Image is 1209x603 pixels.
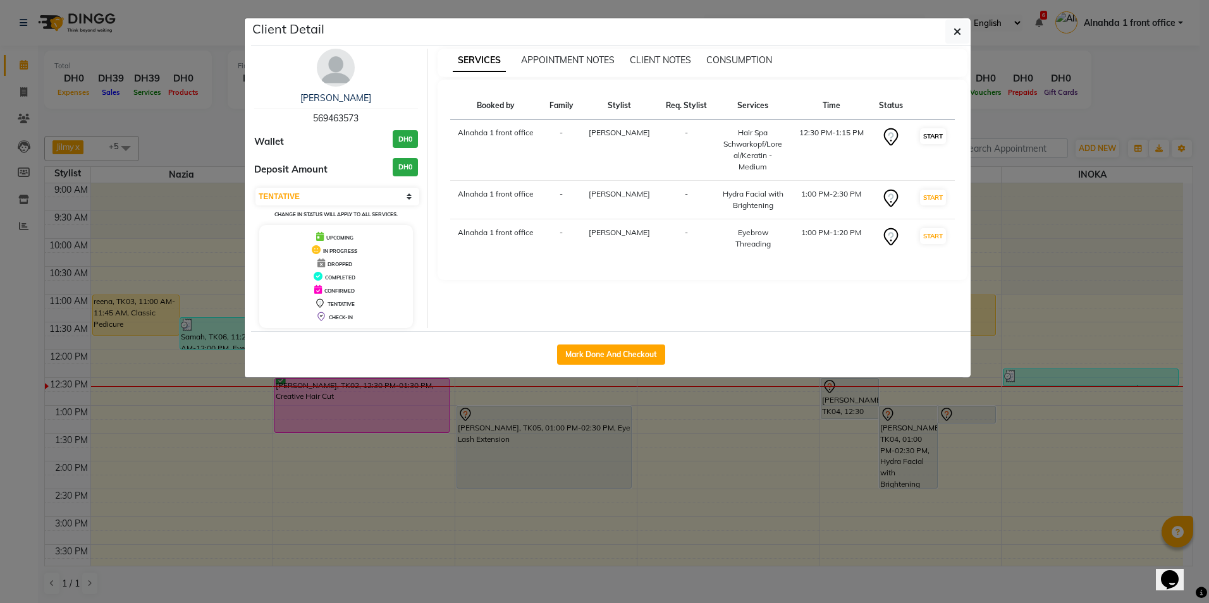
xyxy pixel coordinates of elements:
button: START [920,190,946,205]
div: Eyebrow Threading [722,227,783,250]
span: UPCOMING [326,234,353,241]
td: - [541,119,580,181]
th: Family [541,92,580,119]
td: - [658,119,715,181]
a: [PERSON_NAME] [300,92,371,104]
td: - [541,219,580,258]
h3: DH0 [393,130,418,149]
td: - [658,219,715,258]
span: COMPLETED [325,274,355,281]
span: CHECK-IN [329,314,353,320]
div: Hair Spa Schwarkopf/Loreal/Keratin - Medium [722,127,783,173]
span: [PERSON_NAME] [589,128,650,137]
th: Stylist [581,92,658,119]
span: [PERSON_NAME] [589,189,650,198]
th: Status [871,92,911,119]
th: Time [791,92,871,119]
span: SERVICES [453,49,506,72]
small: Change in status will apply to all services. [274,211,398,217]
iframe: chat widget [1156,552,1196,590]
td: - [658,181,715,219]
td: - [541,181,580,219]
h3: DH0 [393,158,418,176]
button: START [920,228,946,244]
td: 12:30 PM-1:15 PM [791,119,871,181]
button: START [920,128,946,144]
th: Services [715,92,791,119]
span: APPOINTMENT NOTES [521,54,615,66]
td: Alnahda 1 front office [450,119,542,181]
td: 1:00 PM-2:30 PM [791,181,871,219]
span: 569463573 [313,113,359,124]
span: Wallet [254,135,284,149]
img: avatar [317,49,355,87]
th: Booked by [450,92,542,119]
span: CLIENT NOTES [630,54,691,66]
span: IN PROGRESS [323,248,357,254]
td: Alnahda 1 front office [450,219,542,258]
h5: Client Detail [252,20,324,39]
span: [PERSON_NAME] [589,228,650,237]
td: 1:00 PM-1:20 PM [791,219,871,258]
div: Hydra Facial with Brightening [722,188,783,211]
span: TENTATIVE [328,301,355,307]
button: Mark Done And Checkout [557,344,665,365]
th: Req. Stylist [658,92,715,119]
span: DROPPED [328,261,352,267]
span: CONFIRMED [324,288,355,294]
span: Deposit Amount [254,162,328,177]
td: Alnahda 1 front office [450,181,542,219]
span: CONSUMPTION [706,54,772,66]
